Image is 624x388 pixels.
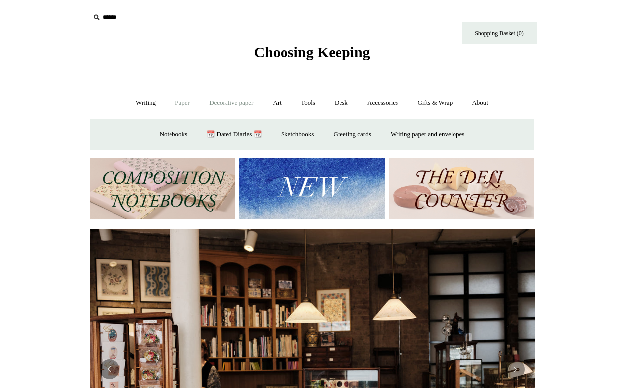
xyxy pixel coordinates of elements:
[389,158,534,220] img: The Deli Counter
[127,90,165,116] a: Writing
[239,158,385,220] img: New.jpg__PID:f73bdf93-380a-4a35-bcfe-7823039498e1
[198,122,270,148] a: 📆 Dated Diaries 📆
[292,90,324,116] a: Tools
[272,122,323,148] a: Sketchbooks
[151,122,196,148] a: Notebooks
[463,90,497,116] a: About
[254,44,370,60] span: Choosing Keeping
[358,90,407,116] a: Accessories
[254,52,370,59] a: Choosing Keeping
[505,359,525,379] button: Next
[166,90,199,116] a: Paper
[325,122,380,148] a: Greeting cards
[264,90,290,116] a: Art
[326,90,357,116] a: Desk
[408,90,461,116] a: Gifts & Wrap
[200,90,262,116] a: Decorative paper
[90,158,235,220] img: 202302 Composition ledgers.jpg__PID:69722ee6-fa44-49dd-a067-31375e5d54ec
[382,122,473,148] a: Writing paper and envelopes
[462,22,537,44] a: Shopping Basket (0)
[100,359,119,379] button: Previous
